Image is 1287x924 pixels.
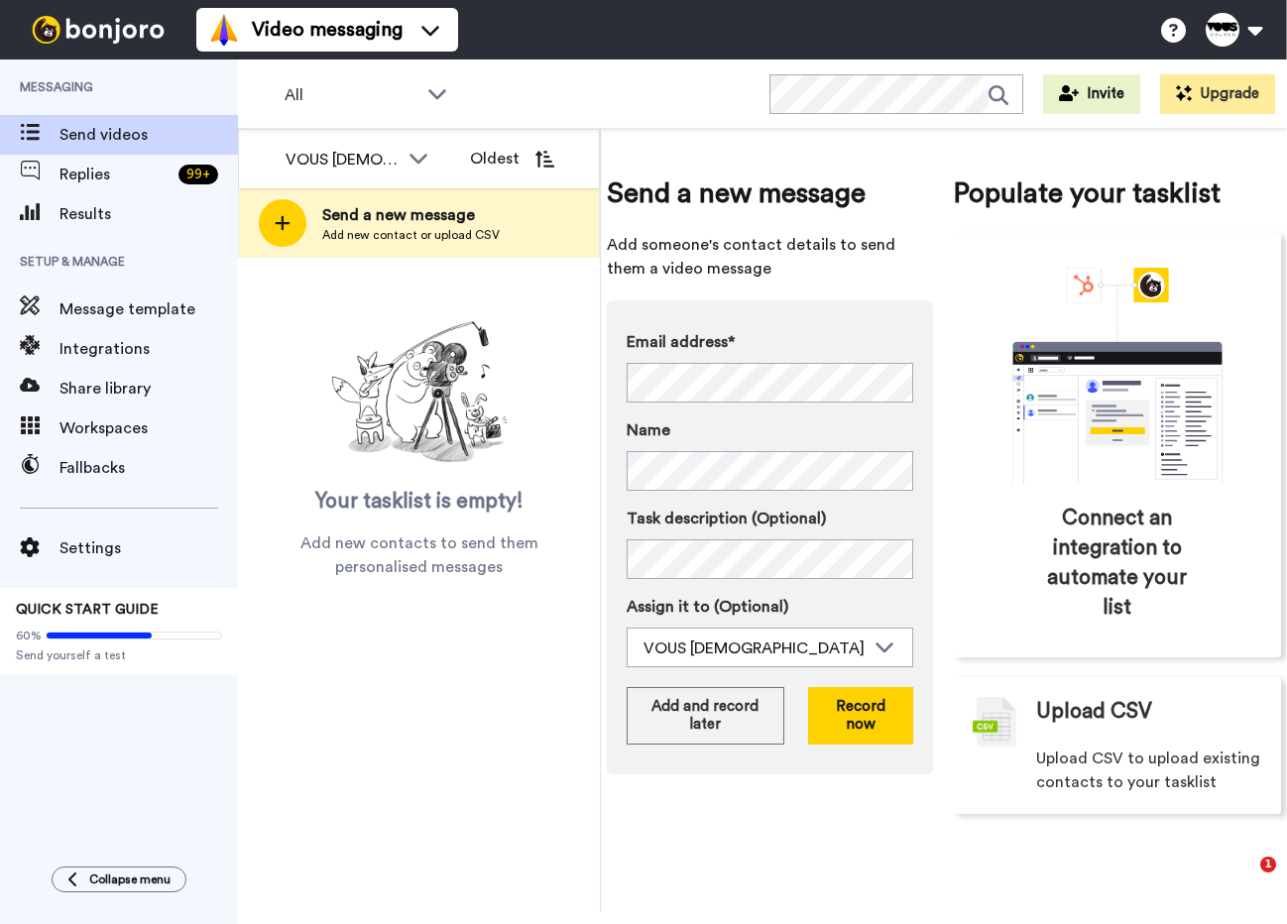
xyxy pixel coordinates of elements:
[973,697,1016,747] img: csv-grey.png
[59,163,171,186] span: Replies
[627,595,913,619] label: Assign it to (Optional)
[178,165,218,184] div: 99 +
[1260,857,1276,872] span: 1
[52,866,186,892] button: Collapse menu
[24,16,173,44] img: bj-logo-header-white.svg
[16,628,42,643] span: 60%
[59,377,238,401] span: Share library
[1037,504,1197,623] span: Connect an integration to automate your list
[59,337,238,361] span: Integrations
[455,139,569,178] button: Oldest
[286,148,399,172] div: VOUS [DEMOGRAPHIC_DATA]
[627,330,913,354] label: Email address*
[1160,74,1275,114] button: Upgrade
[59,123,238,147] span: Send videos
[285,83,417,107] span: All
[322,203,500,227] span: Send a new message
[89,871,171,887] span: Collapse menu
[1036,747,1261,794] span: Upload CSV to upload existing contacts to your tasklist
[59,456,238,480] span: Fallbacks
[59,536,238,560] span: Settings
[268,531,570,579] span: Add new contacts to send them personalised messages
[59,297,238,321] span: Message template
[16,647,222,663] span: Send yourself a test
[643,636,865,660] div: VOUS [DEMOGRAPHIC_DATA]
[627,687,784,745] button: Add and record later
[322,227,500,243] span: Add new contact or upload CSV
[1220,857,1267,904] iframe: Intercom live chat
[208,14,240,46] img: vm-color.svg
[607,233,933,281] span: Add someone's contact details to send them a video message
[627,418,670,442] span: Name
[627,507,913,530] label: Task description (Optional)
[953,173,1281,213] span: Populate your tasklist
[607,173,933,213] span: Send a new message
[1036,697,1152,727] span: Upload CSV
[969,268,1266,484] div: animation
[16,603,159,617] span: QUICK START GUIDE
[320,313,519,472] img: ready-set-action.png
[59,202,238,226] span: Results
[315,487,524,517] span: Your tasklist is empty!
[252,16,403,44] span: Video messaging
[1043,74,1140,114] button: Invite
[808,687,913,745] button: Record now
[59,416,238,440] span: Workspaces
